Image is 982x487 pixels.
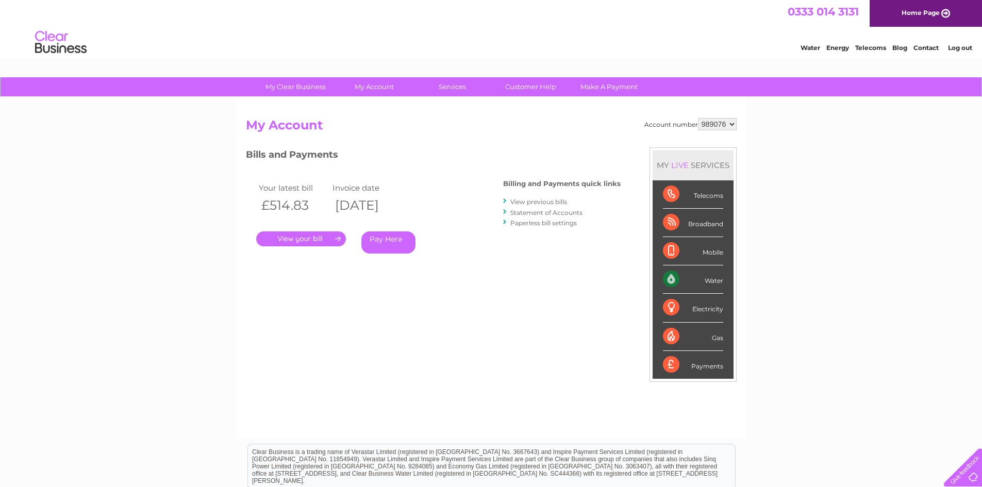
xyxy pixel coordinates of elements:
[669,160,691,170] div: LIVE
[826,44,849,52] a: Energy
[892,44,907,52] a: Blog
[361,231,415,254] a: Pay Here
[248,6,735,50] div: Clear Business is a trading name of Verastar Limited (registered in [GEOGRAPHIC_DATA] No. 3667643...
[510,219,577,227] a: Paperless bill settings
[330,181,404,195] td: Invoice date
[948,44,972,52] a: Log out
[503,180,621,188] h4: Billing and Payments quick links
[663,323,723,351] div: Gas
[663,237,723,265] div: Mobile
[567,77,652,96] a: Make A Payment
[788,5,859,18] a: 0333 014 3131
[35,27,87,58] img: logo.png
[256,181,330,195] td: Your latest bill
[644,118,737,130] div: Account number
[663,209,723,237] div: Broadband
[801,44,820,52] a: Water
[913,44,939,52] a: Contact
[331,77,417,96] a: My Account
[246,118,737,138] h2: My Account
[663,294,723,322] div: Electricity
[256,195,330,216] th: £514.83
[663,180,723,209] div: Telecoms
[663,351,723,379] div: Payments
[855,44,886,52] a: Telecoms
[510,198,567,206] a: View previous bills
[653,150,734,180] div: MY SERVICES
[330,195,404,216] th: [DATE]
[256,231,346,246] a: .
[246,147,621,165] h3: Bills and Payments
[410,77,495,96] a: Services
[663,265,723,294] div: Water
[510,209,582,216] a: Statement of Accounts
[488,77,573,96] a: Customer Help
[253,77,338,96] a: My Clear Business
